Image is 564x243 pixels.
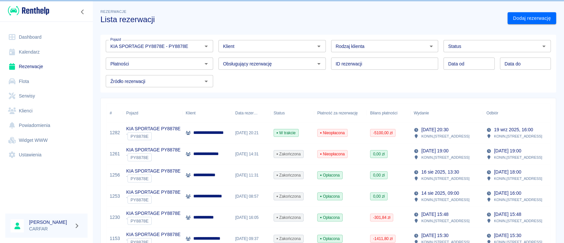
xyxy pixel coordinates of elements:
[314,59,323,68] button: Otwórz
[128,134,151,139] span: PY8878E
[317,104,358,122] div: Płatność za rezerwację
[421,154,470,160] p: KONIN , [STREET_ADDRESS]
[5,103,88,118] a: Klienci
[270,104,314,122] div: Status
[414,104,429,122] div: Wydanie
[110,129,120,136] a: 1282
[421,133,470,139] p: KONIN , [STREET_ADDRESS]
[5,5,49,16] a: Renthelp logo
[500,58,551,70] input: DD.MM.YYYY
[126,210,180,217] p: KIA SPORTAGE PY8878E
[232,186,270,207] div: [DATE] 08:57
[186,104,196,122] div: Klient
[5,45,88,60] a: Kalendarz
[5,59,88,74] a: Rezerwacje
[126,175,180,182] div: `
[126,104,138,122] div: Pojazd
[429,108,438,118] button: Sort
[498,108,508,118] button: Sort
[110,37,121,42] label: Pojazd
[370,151,387,157] span: 0,00 zł
[126,189,180,196] p: KIA SPORTAGE PY8878E
[128,176,151,181] span: PY8878E
[508,12,556,24] a: Dodaj rezerwację
[483,104,556,122] div: Odbiór
[427,42,436,51] button: Otwórz
[494,169,521,176] p: [DATE] 18:00
[100,10,126,14] span: Rezerwacje
[421,232,448,239] p: [DATE] 15:30
[274,236,303,242] span: Zakończona
[486,104,498,122] div: Odbiór
[274,193,303,199] span: Zakończona
[494,218,542,224] p: KONIN , [STREET_ADDRESS]
[29,225,71,232] p: CARFAR
[5,133,88,148] a: Widget WWW
[370,236,395,242] span: -1411,80 zł
[318,130,347,136] span: Nieopłacona
[314,104,367,122] div: Płatność za rezerwację
[232,143,270,165] div: [DATE] 14:31
[126,153,180,161] div: `
[274,130,298,136] span: W trakcie
[421,126,448,133] p: [DATE] 20:30
[5,30,88,45] a: Dashboard
[126,231,180,238] p: KIA SPORTAGE PY8878E
[258,108,267,118] button: Sort
[202,59,211,68] button: Otwórz
[202,77,211,86] button: Otwórz
[421,211,448,218] p: [DATE] 15:48
[110,104,112,122] div: #
[274,151,303,157] span: Zakończona
[494,147,521,154] p: [DATE] 19:00
[421,147,448,154] p: [DATE] 19:00
[5,74,88,89] a: Flota
[232,104,270,122] div: Data rezerwacji
[128,197,151,202] span: PY8878E
[494,154,542,160] p: KONIN , [STREET_ADDRESS]
[539,42,548,51] button: Otwórz
[5,147,88,162] a: Ustawienia
[232,207,270,228] div: [DATE] 16:05
[318,193,342,199] span: Opłacona
[494,133,542,139] p: KONIN , [STREET_ADDRESS]
[100,15,502,24] h3: Lista rezerwacji
[494,126,533,133] p: 19 wrz 2025, 16:00
[421,190,459,197] p: 14 sie 2025, 09:00
[128,155,151,160] span: PY8878E
[314,42,323,51] button: Otwórz
[410,104,483,122] div: Wydanie
[182,104,232,122] div: Klient
[274,215,303,221] span: Zakończona
[421,218,470,224] p: KONIN , [STREET_ADDRESS]
[123,104,182,122] div: Pojazd
[318,236,342,242] span: Opłacona
[421,169,459,176] p: 16 sie 2025, 13:30
[494,190,521,197] p: [DATE] 16:00
[78,8,88,16] button: Zwiń nawigację
[5,89,88,103] a: Serwisy
[494,211,521,218] p: [DATE] 15:48
[235,104,258,122] div: Data rezerwacji
[370,215,393,221] span: -301,84 zł
[370,172,387,178] span: 0,00 zł
[318,215,342,221] span: Opłacona
[494,176,542,182] p: KONIN , [STREET_ADDRESS]
[29,219,71,225] h6: [PERSON_NAME]
[126,132,180,140] div: `
[370,104,397,122] div: Bilans płatności
[421,197,470,203] p: KONIN , [STREET_ADDRESS]
[5,118,88,133] a: Powiadomienia
[110,193,120,200] a: 1253
[126,196,180,204] div: `
[274,172,303,178] span: Zakończona
[370,130,395,136] span: -5100,00 zł
[232,165,270,186] div: [DATE] 11:31
[110,150,120,157] a: 1261
[494,197,542,203] p: KONIN , [STREET_ADDRESS]
[110,214,120,221] a: 1230
[421,176,470,182] p: KONIN , [STREET_ADDRESS]
[126,168,180,175] p: KIA SPORTAGE PY8878E
[494,232,521,239] p: [DATE] 15:30
[126,125,180,132] p: KIA SPORTAGE PY8878E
